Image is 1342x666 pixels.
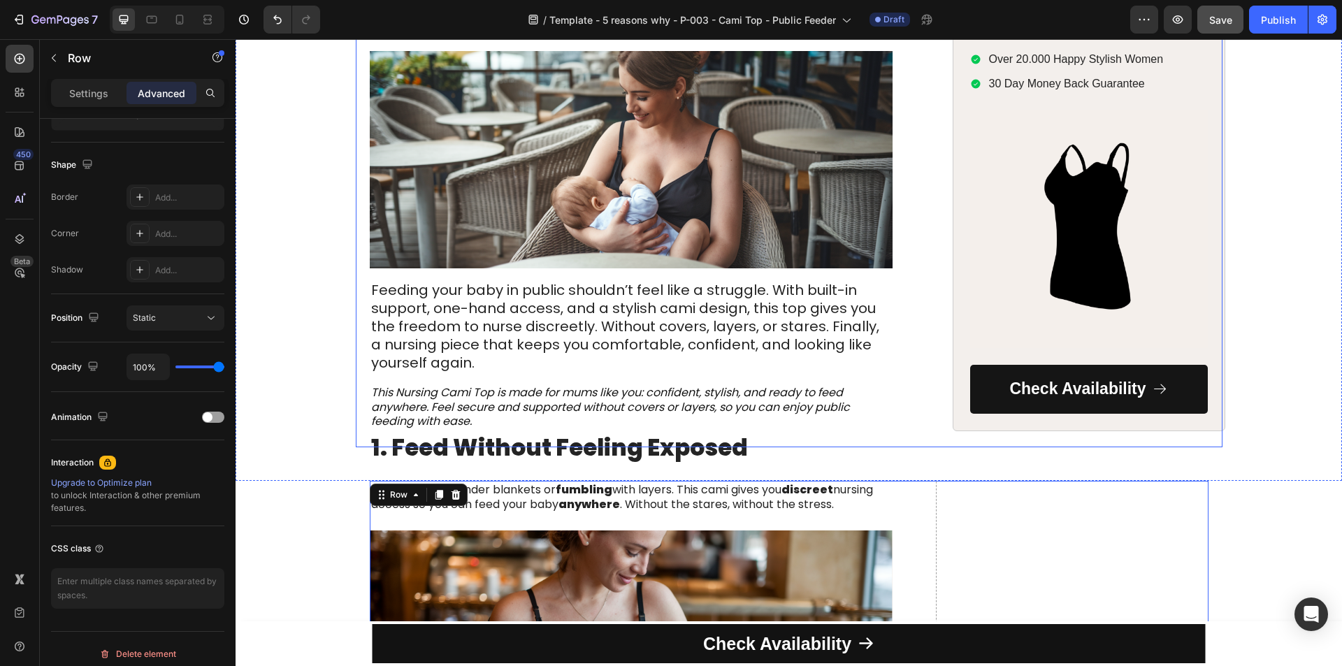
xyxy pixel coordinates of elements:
[753,37,970,52] p: 30 Day Money Back Guarantee
[51,191,78,203] div: Border
[136,392,512,425] strong: 1. Feed Without Feeling Exposed
[127,354,169,379] input: Auto
[753,13,970,28] p: Over 20.000 Happy Stylish Women
[1197,6,1243,34] button: Save
[883,13,904,26] span: Draft
[51,477,224,514] div: to unlock Interaction & other premium features.
[138,86,185,101] p: Advanced
[136,347,656,390] p: This Nursing Cami Top is made for mums like you: confident, stylish, and ready to feed anywhere. ...
[51,456,94,469] div: Interaction
[10,256,34,267] div: Beta
[51,309,102,328] div: Position
[1209,14,1232,26] span: Save
[183,442,222,458] strong: hiding
[323,457,384,473] strong: anywhere
[51,358,101,377] div: Opacity
[468,595,616,614] strong: Check Availability
[155,264,221,277] div: Add...
[127,305,224,331] button: Static
[51,156,96,175] div: Shape
[1249,6,1308,34] button: Publish
[51,408,111,427] div: Animation
[543,13,547,27] span: /
[155,191,221,204] div: Add...
[6,6,104,34] button: 7
[136,242,656,333] p: Feeding your baby in public shouldn’t feel like a struggle. With built-in support, one-hand acces...
[68,50,187,66] p: Row
[320,442,377,458] strong: fumbling
[51,542,105,555] div: CSS class
[51,263,83,276] div: Shadow
[264,6,320,34] div: Undo/Redo
[51,227,79,240] div: Corner
[51,643,224,665] button: Delete element
[13,149,34,160] div: 450
[549,13,836,27] span: Template - 5 reasons why - P-003 - Cami Top - Public Feeder
[51,477,224,489] div: Upgrade to Optimize plan
[136,444,656,473] p: No more under blankets or with layers. This cami gives you nursing access so you can feed your ba...
[236,39,1342,666] iframe: Design area
[134,12,657,229] img: gempages_579895121550508804-d36a4842-154a-412b-b4d0-0414b6b37de7.png
[1294,598,1328,631] div: Open Intercom Messenger
[774,339,910,360] p: Check Availability
[133,312,156,323] span: Static
[99,646,176,663] div: Delete element
[1261,13,1296,27] div: Publish
[92,11,98,28] p: 7
[735,325,972,374] a: Check Availability
[546,442,598,458] strong: discreet
[155,228,221,240] div: Add...
[735,71,972,308] img: gempages_579895121550508804-a0db424e-1c31-4106-9847-5ec3ba7a6fbf.png
[69,86,108,101] p: Settings
[152,449,175,462] div: Row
